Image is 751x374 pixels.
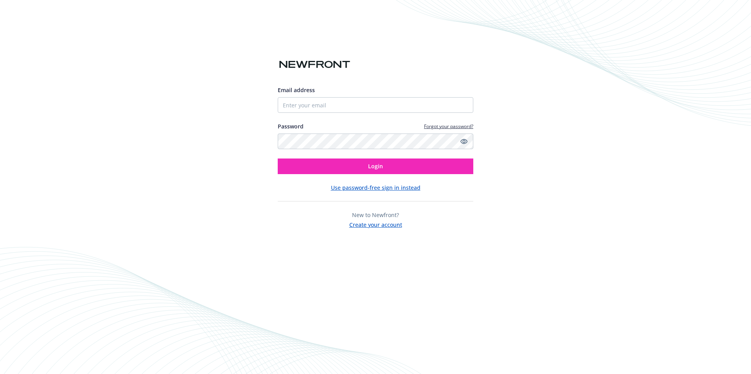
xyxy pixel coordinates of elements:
[278,159,473,174] button: Login
[278,58,352,71] img: Newfront logo
[278,122,304,130] label: Password
[368,162,383,170] span: Login
[278,86,315,94] span: Email address
[278,134,473,149] input: Enter your password
[331,183,420,192] button: Use password-free sign in instead
[424,123,473,130] a: Forgot your password?
[278,97,473,113] input: Enter your email
[459,137,469,146] a: Show password
[352,211,399,219] span: New to Newfront?
[349,219,402,229] button: Create your account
